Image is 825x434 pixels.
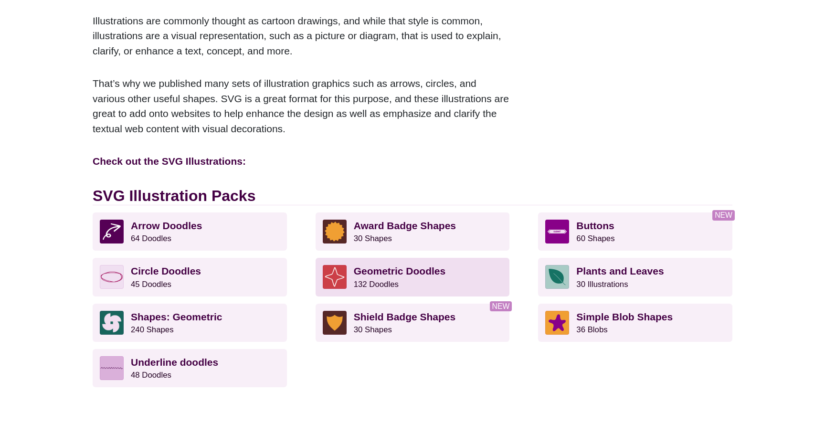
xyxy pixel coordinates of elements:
[93,258,287,296] a: Circle Doodles45 Doodles
[100,265,124,289] img: svg double circle
[354,311,456,322] strong: Shield Badge Shapes
[545,220,569,243] img: button with arrow caps
[93,13,510,59] p: Illustrations are commonly thought as cartoon drawings, and while that style is common, illustrat...
[131,311,222,322] strong: Shapes: Geometric
[100,311,124,335] img: pinwheel shape made of half circles over green background
[354,280,399,289] small: 132 Doodles
[323,265,347,289] img: hand-drawn star outline doodle
[316,212,510,251] a: Award Badge Shapes30 Shapes
[93,156,246,167] strong: Check out the SVG Illustrations:
[576,234,614,243] small: 60 Shapes
[93,304,287,342] a: Shapes: Geometric240 Shapes
[131,325,174,334] small: 240 Shapes
[100,220,124,243] img: twisting arrow
[576,220,614,231] strong: Buttons
[538,304,732,342] a: Simple Blob Shapes36 Blobs
[545,265,569,289] img: vector leaf
[576,325,607,334] small: 36 Blobs
[131,370,171,380] small: 48 Doodles
[354,265,446,276] strong: Geometric Doodles
[93,349,287,387] a: Underline doodles48 Doodles
[93,187,732,205] h2: SVG Illustration Packs
[354,234,392,243] small: 30 Shapes
[538,258,732,296] a: Plants and Leaves30 Illustrations
[576,311,673,322] strong: Simple Blob Shapes
[323,311,347,335] img: Shield Badge Shape
[538,212,732,251] a: Buttons60 Shapes
[545,311,569,335] img: starfish blob
[93,76,510,136] p: That’s why we published many sets of illustration graphics such as arrows, circles, and various o...
[131,357,218,368] strong: Underline doodles
[576,265,664,276] strong: Plants and Leaves
[131,280,171,289] small: 45 Doodles
[131,234,171,243] small: 64 Doodles
[100,356,124,380] img: hand-drawn underline waves
[354,220,456,231] strong: Award Badge Shapes
[316,258,510,296] a: Geometric Doodles132 Doodles
[316,304,510,342] a: Shield Badge Shapes30 Shapes
[323,220,347,243] img: Award Badge Shape
[93,212,287,251] a: Arrow Doodles64 Doodles
[131,265,201,276] strong: Circle Doodles
[354,325,392,334] small: 30 Shapes
[131,220,202,231] strong: Arrow Doodles
[576,280,628,289] small: 30 Illustrations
